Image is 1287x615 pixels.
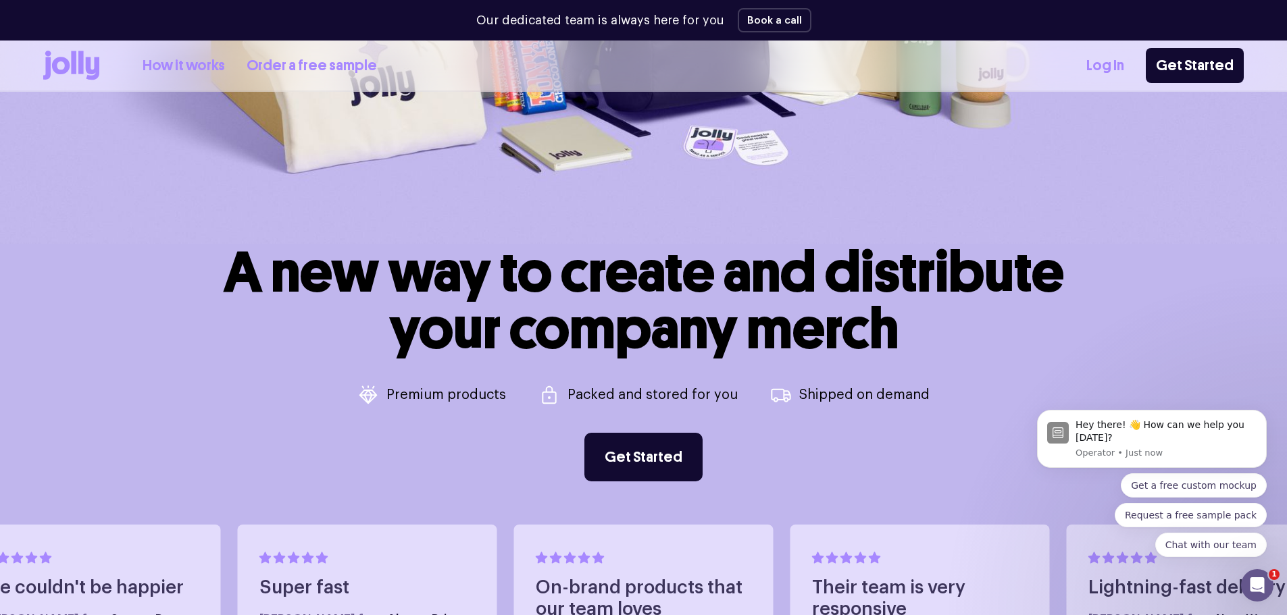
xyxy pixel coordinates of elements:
[1269,569,1280,580] span: 1
[1241,569,1273,601] iframe: Intercom live chat
[386,388,506,402] p: Premium products
[567,388,738,402] p: Packed and stored for you
[799,388,930,402] p: Shipped on demand
[584,433,703,481] a: Get Started
[259,577,476,599] h4: Super fast
[143,55,225,77] a: How it works
[476,11,724,30] p: Our dedicated team is always here for you
[1086,55,1124,77] a: Log In
[247,55,377,77] a: Order a free sample
[1146,48,1244,83] a: Get Started
[738,8,811,32] button: Book a call
[224,244,1064,357] h1: A new way to create and distribute your company merch
[1017,306,1287,579] iframe: Intercom notifications message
